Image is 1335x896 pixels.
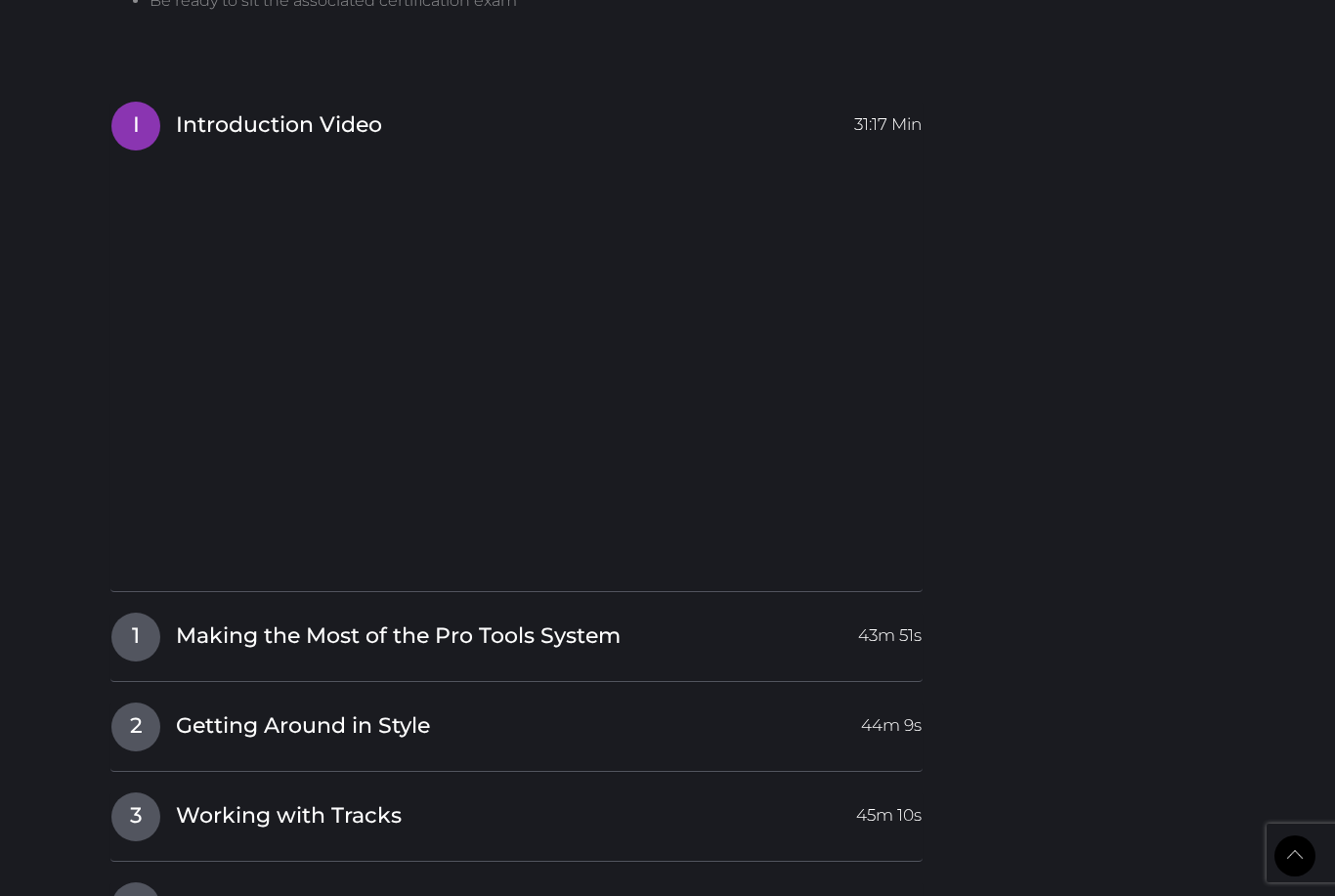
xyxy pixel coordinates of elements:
[176,801,402,832] span: Working with Tracks
[110,791,923,832] a: 3Working with Tracks45m 10s
[854,102,922,137] span: 31:17 Min
[176,711,430,742] span: Getting Around in Style
[176,621,621,652] span: Making the Most of the Pro Tools System
[111,102,160,150] span: I
[110,612,923,653] a: 1Making the Most of the Pro Tools System43m 51s
[111,792,160,841] span: 3
[110,702,923,743] a: 2Getting Around in Style44m 9s
[111,613,160,661] span: 1
[858,613,922,648] span: 43m 51s
[861,703,922,738] span: 44m 9s
[1274,835,1315,876] a: Back to Top
[111,703,160,751] span: 2
[856,792,922,828] span: 45m 10s
[110,101,923,142] a: IIntroduction Video31:17 Min
[176,110,382,141] span: Introduction Video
